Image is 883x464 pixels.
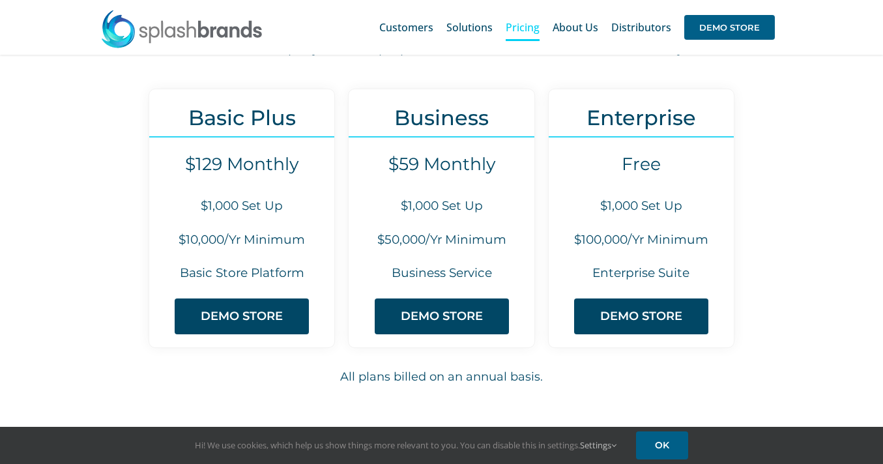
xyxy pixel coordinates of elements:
[684,7,775,48] a: DEMO STORE
[149,154,334,175] h4: $129 Monthly
[149,231,334,249] h6: $10,000/Yr Minimum
[149,265,334,282] h6: Basic Store Platform
[349,106,534,130] h3: Business
[149,197,334,215] h6: $1,000 Set Up
[580,439,616,451] a: Settings
[379,22,433,33] span: Customers
[446,22,493,33] span: Solutions
[574,298,708,334] a: DEMO STORE
[201,310,283,323] span: DEMO STORE
[549,106,734,130] h3: Enterprise
[349,154,534,175] h4: $59 Monthly
[375,298,509,334] a: DEMO STORE
[100,9,263,48] img: SplashBrands.com Logo
[195,439,616,451] span: Hi! We use cookies, which help us show things more relevant to you. You can disable this in setti...
[379,7,433,48] a: Customers
[44,368,839,386] h6: All plans billed on an annual basis.
[636,431,688,459] a: OK
[684,15,775,40] span: DEMO STORE
[549,265,734,282] h6: Enterprise Suite
[611,7,671,48] a: Distributors
[379,7,775,48] nav: Main Menu Sticky
[175,298,309,334] a: DEMO STORE
[149,106,334,130] h3: Basic Plus
[549,197,734,215] h6: $1,000 Set Up
[553,22,598,33] span: About Us
[401,310,483,323] span: DEMO STORE
[349,197,534,215] h6: $1,000 Set Up
[549,154,734,175] h4: Free
[349,231,534,249] h6: $50,000/Yr Minimum
[506,7,540,48] a: Pricing
[506,22,540,33] span: Pricing
[600,310,682,323] span: DEMO STORE
[349,265,534,282] h6: Business Service
[611,22,671,33] span: Distributors
[549,231,734,249] h6: $100,000/Yr Minimum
